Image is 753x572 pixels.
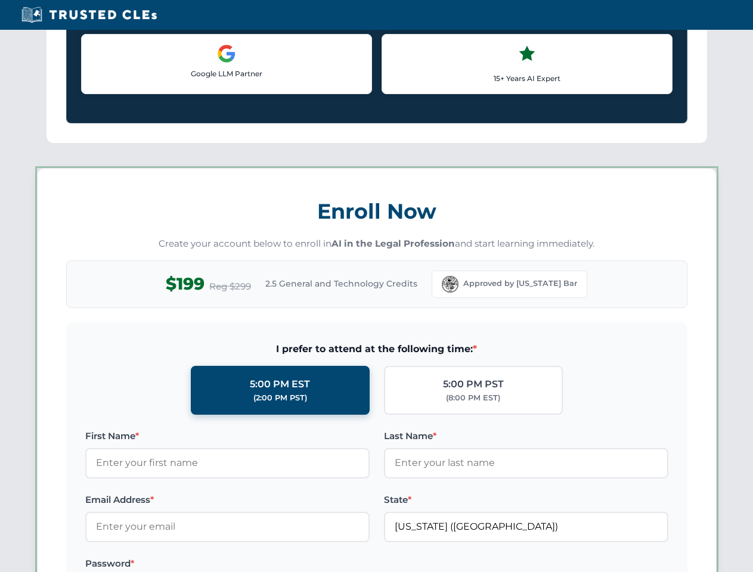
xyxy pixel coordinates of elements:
img: Google [217,44,236,63]
input: Enter your email [85,512,370,542]
div: 5:00 PM PST [443,377,504,392]
div: (2:00 PM PST) [253,392,307,404]
label: State [384,493,668,507]
h3: Enroll Now [66,192,687,230]
input: Enter your last name [384,448,668,478]
img: Trusted CLEs [18,6,160,24]
span: Approved by [US_STATE] Bar [463,278,577,290]
strong: AI in the Legal Profession [331,238,455,249]
input: Florida (FL) [384,512,668,542]
span: Reg $299 [209,279,251,294]
span: I prefer to attend at the following time: [85,341,668,357]
span: 2.5 General and Technology Credits [265,277,417,290]
img: Florida Bar [442,276,458,293]
span: $199 [166,271,204,297]
div: (8:00 PM EST) [446,392,500,404]
p: 15+ Years AI Expert [392,73,662,84]
p: Google LLM Partner [91,68,362,79]
label: Last Name [384,429,668,443]
label: First Name [85,429,370,443]
input: Enter your first name [85,448,370,478]
div: 5:00 PM EST [250,377,310,392]
label: Password [85,557,370,571]
p: Create your account below to enroll in and start learning immediately. [66,237,687,251]
label: Email Address [85,493,370,507]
